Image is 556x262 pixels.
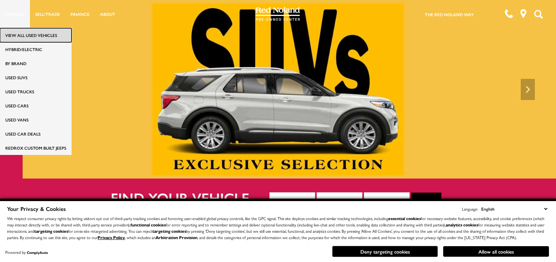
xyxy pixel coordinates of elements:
span: Make [321,197,353,207]
div: Language: [462,207,478,211]
button: Allow all cookies [443,246,549,257]
button: Deny targeting cookies [332,246,438,257]
button: Model [364,192,410,212]
div: Powered by [5,250,48,255]
button: Go [411,193,441,212]
strong: functional cookies [130,222,166,228]
h2: Find your vehicle [111,190,269,205]
strong: Arbitration Provision [155,234,197,241]
p: We respect consumer privacy rights by letting visitors opt out of third-party tracking cookies an... [7,215,549,241]
img: Red Noland Pre-Owned [256,7,300,21]
button: Make [317,192,362,212]
a: The Red Noland Way [425,11,474,18]
div: Next [521,79,535,100]
a: Privacy Policy [98,234,125,241]
a: ComplyAuto [27,250,48,255]
strong: essential cookies [388,215,421,222]
button: Open the search field [531,0,545,28]
span: Year [274,197,306,207]
strong: targeting cookies [152,228,186,234]
a: Red Noland Pre-Owned [256,10,300,17]
button: Year [269,192,315,212]
strong: targeting cookies [34,228,68,234]
strong: analytics cookies [446,222,478,228]
span: Your Privacy & Cookies [7,205,66,213]
select: Language Select [479,205,549,213]
span: Model [368,197,401,207]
